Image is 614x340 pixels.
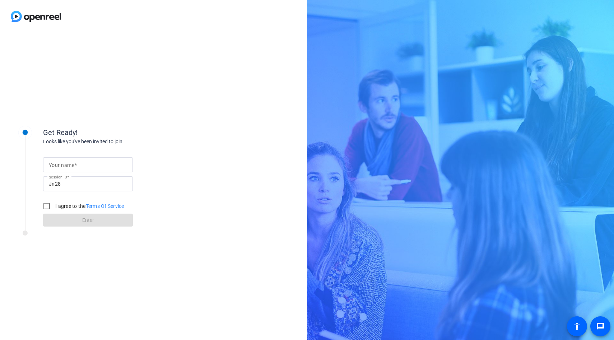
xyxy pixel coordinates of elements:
mat-icon: message [596,322,605,331]
mat-label: Session ID [49,175,67,179]
mat-label: Your name [49,162,74,168]
label: I agree to the [54,202,124,210]
a: Terms Of Service [86,203,124,209]
div: Get Ready! [43,127,187,138]
mat-icon: accessibility [573,322,581,331]
div: Looks like you've been invited to join [43,138,187,145]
